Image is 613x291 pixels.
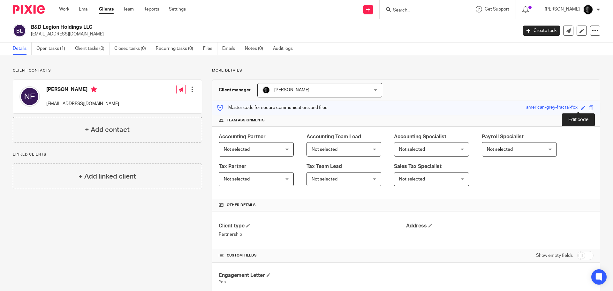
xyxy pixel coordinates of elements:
[482,134,524,139] span: Payroll Specialist
[392,8,450,13] input: Search
[13,5,45,14] img: Pixie
[36,42,70,55] a: Open tasks (1)
[219,223,406,229] h4: Client type
[31,24,417,31] h2: B&D Legion Holdings LLC
[306,134,361,139] span: Accounting Team Lead
[224,177,250,181] span: Not selected
[212,68,600,73] p: More details
[13,42,32,55] a: Details
[262,86,270,94] img: Chris.jpg
[31,31,513,37] p: [EMAIL_ADDRESS][DOMAIN_NAME]
[545,6,580,12] p: [PERSON_NAME]
[219,134,266,139] span: Accounting Partner
[487,147,513,152] span: Not selected
[312,147,337,152] span: Not selected
[273,42,298,55] a: Audit logs
[227,118,265,123] span: Team assignments
[526,104,578,111] div: american-grey-fractal-fox
[583,4,593,15] img: Chris.jpg
[536,252,573,259] label: Show empty fields
[222,42,240,55] a: Emails
[123,6,134,12] a: Team
[79,172,136,181] h4: + Add linked client
[399,177,425,181] span: Not selected
[13,152,202,157] p: Linked clients
[46,86,119,94] h4: [PERSON_NAME]
[19,86,40,107] img: svg%3E
[219,87,251,93] h3: Client manager
[59,6,69,12] a: Work
[13,68,202,73] p: Client contacts
[224,147,250,152] span: Not selected
[399,147,425,152] span: Not selected
[219,272,406,279] h4: Engagement Letter
[394,134,446,139] span: Accounting Specialist
[274,88,309,92] span: [PERSON_NAME]
[79,6,89,12] a: Email
[245,42,268,55] a: Notes (0)
[523,26,560,36] a: Create task
[203,42,217,55] a: Files
[156,42,198,55] a: Recurring tasks (0)
[485,7,509,11] span: Get Support
[217,104,327,111] p: Master code for secure communications and files
[91,86,97,93] i: Primary
[219,164,246,169] span: Tax Partner
[219,253,406,258] h4: CUSTOM FIELDS
[143,6,159,12] a: Reports
[114,42,151,55] a: Closed tasks (0)
[75,42,110,55] a: Client tasks (0)
[219,280,226,284] span: Yes
[306,164,342,169] span: Tax Team Lead
[312,177,337,181] span: Not selected
[406,223,594,229] h4: Address
[219,231,406,238] p: Partnership
[227,203,256,208] span: Other details
[394,164,442,169] span: Sales Tax Specialist
[13,24,26,37] img: svg%3E
[85,125,130,135] h4: + Add contact
[99,6,114,12] a: Clients
[46,101,119,107] p: [EMAIL_ADDRESS][DOMAIN_NAME]
[169,6,186,12] a: Settings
